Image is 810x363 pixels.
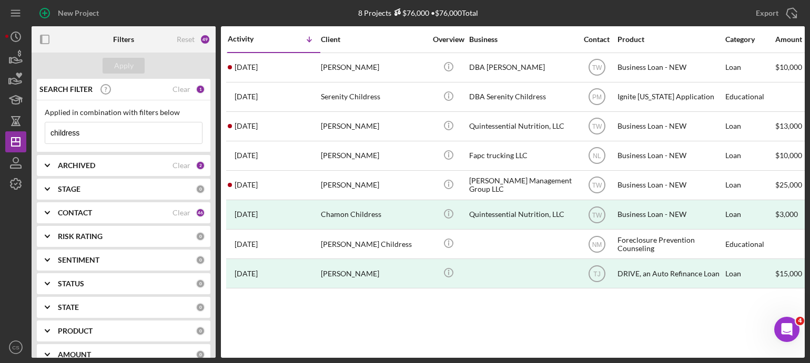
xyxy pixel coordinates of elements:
[32,3,109,24] button: New Project
[12,345,19,350] text: CS
[196,232,205,241] div: 0
[321,171,426,199] div: [PERSON_NAME]
[177,35,195,44] div: Reset
[235,240,258,248] time: 2023-05-02 17:54
[617,230,723,258] div: Foreclosure Prevention Counseling
[58,256,99,264] b: SENTIMENT
[235,151,258,160] time: 2025-07-01 19:08
[391,8,429,17] div: $76,000
[321,112,426,140] div: [PERSON_NAME]
[617,83,723,111] div: Ignite [US_STATE] Application
[58,279,84,288] b: STATUS
[103,58,145,74] button: Apply
[196,85,205,94] div: 1
[173,85,190,94] div: Clear
[725,230,774,258] div: Educational
[592,94,602,101] text: PM
[469,201,574,229] div: Quintessential Nutrition, LLC
[617,171,723,199] div: Business Loan - NEW
[469,112,574,140] div: Quintessential Nutrition, LLC
[321,54,426,81] div: [PERSON_NAME]
[114,58,134,74] div: Apply
[593,152,601,160] text: NL
[58,3,99,24] div: New Project
[617,260,723,287] div: DRIVE, an Auto Refinance Loan
[617,112,723,140] div: Business Loan - NEW
[321,83,426,111] div: Serenity Childress
[725,112,774,140] div: Loan
[58,209,92,217] b: CONTACT
[592,123,602,130] text: TW
[5,337,26,358] button: CS
[321,201,426,229] div: Chamon Childress
[58,350,91,359] b: AMOUNT
[58,161,95,170] b: ARCHIVED
[617,201,723,229] div: Business Loan - NEW
[196,350,205,359] div: 0
[39,85,93,94] b: SEARCH FILTER
[725,260,774,287] div: Loan
[745,3,805,24] button: Export
[592,241,602,248] text: NM
[577,35,616,44] div: Contact
[173,161,190,170] div: Clear
[58,327,93,335] b: PRODUCT
[592,182,602,189] text: TW
[358,8,478,17] div: 8 Projects • $76,000 Total
[469,35,574,44] div: Business
[469,83,574,111] div: DBA Serenity Childress
[725,83,774,111] div: Educational
[796,317,804,325] span: 4
[775,151,802,160] span: $10,000
[196,303,205,312] div: 0
[469,171,574,199] div: [PERSON_NAME] Management Group LLC
[725,142,774,170] div: Loan
[321,142,426,170] div: [PERSON_NAME]
[725,201,774,229] div: Loan
[725,171,774,199] div: Loan
[775,63,802,71] span: $10,000
[617,54,723,81] div: Business Loan - NEW
[235,181,258,189] time: 2025-04-15 20:21
[235,63,258,71] time: 2025-10-08 19:09
[196,161,205,170] div: 2
[58,232,103,241] b: RISK RATING
[774,317,799,342] iframe: Intercom live chat
[756,3,778,24] div: Export
[173,209,190,217] div: Clear
[196,208,205,217] div: 46
[196,326,205,336] div: 0
[469,142,574,170] div: Fapc trucking LLC
[235,210,258,219] time: 2024-03-02 04:17
[196,184,205,194] div: 0
[593,270,600,277] text: TJ
[200,34,210,45] div: 49
[113,35,134,44] b: Filters
[228,35,274,43] div: Activity
[58,185,80,193] b: STAGE
[725,54,774,81] div: Loan
[321,230,426,258] div: [PERSON_NAME] Childress
[321,260,426,287] div: [PERSON_NAME]
[235,92,258,101] time: 2025-10-03 00:37
[725,35,774,44] div: Category
[196,279,205,288] div: 0
[617,142,723,170] div: Business Loan - NEW
[592,211,602,219] text: TW
[235,122,258,130] time: 2025-08-08 21:03
[235,269,258,278] time: 2022-06-17 16:50
[429,35,468,44] div: Overview
[592,64,602,71] text: TW
[45,108,202,117] div: Applied in combination with filters below
[58,303,79,312] b: STATE
[196,255,205,265] div: 0
[469,54,574,81] div: DBA [PERSON_NAME]
[321,35,426,44] div: Client
[617,35,723,44] div: Product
